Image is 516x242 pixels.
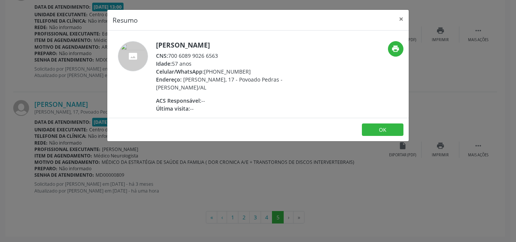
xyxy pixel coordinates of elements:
[156,105,190,112] span: Última visita:
[113,15,138,25] h5: Resumo
[156,76,283,91] span: [PERSON_NAME], 17 - Povoado Pedras - [PERSON_NAME]/AL
[118,41,148,71] img: accompaniment
[156,52,303,60] div: 700 6089 9026 6563
[156,60,303,68] div: 57 anos
[362,123,403,136] button: OK
[156,97,201,104] span: ACS Responsável:
[156,105,303,113] div: --
[388,41,403,57] button: print
[156,52,168,59] span: CNS:
[156,68,303,76] div: [PHONE_NUMBER]
[156,97,303,105] div: --
[156,76,182,83] span: Endereço:
[156,60,172,67] span: Idade:
[394,10,409,28] button: Close
[391,45,400,53] i: print
[156,41,303,49] h5: [PERSON_NAME]
[156,68,204,75] span: Celular/WhatsApp:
